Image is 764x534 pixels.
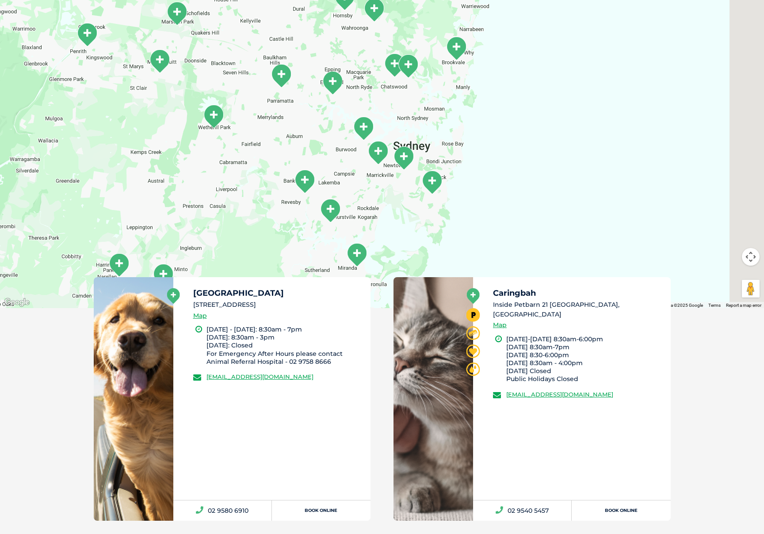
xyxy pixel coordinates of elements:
div: Punchbowl [294,169,316,194]
li: [DATE]-[DATE] 8:30am-6:00pm [DATE] 8:30am-7pm [DATE] 8:30-6:00pm [DATE] 8:30am - 4:00pm [DATE] Cl... [506,335,663,383]
div: Campbelltown [152,263,174,288]
div: Five Dock [352,116,374,141]
a: Book Online [272,500,371,521]
a: Terms (opens in new tab) [708,303,721,308]
a: Open this area in Google Maps (opens a new window) [2,297,31,308]
div: Caringbah [346,243,368,267]
div: Roseville [383,53,405,77]
div: Livingstone Rd [367,141,389,165]
a: 02 9540 5457 [473,500,572,521]
a: Map [493,320,507,330]
div: Wetherill Park [202,104,225,129]
button: Drag Pegman onto the map to open Street View [742,280,760,298]
div: Narellan [108,253,130,277]
h5: Caringbah [493,289,663,297]
div: Coogee-Maroubra [421,170,443,195]
div: Minchinbury [149,49,171,73]
a: Map [193,311,207,321]
div: Penrith Coreen Avenue [76,23,98,47]
div: Brookvale [445,36,467,61]
li: [DATE] - [DATE]: 8:30am - 7pm [DATE]: 8:30am - 3pm [DATE]: Closed For Emergency After Hours pleas... [206,325,363,366]
button: Map camera controls [742,248,760,266]
a: Report a map error [726,303,761,308]
h5: [GEOGRAPHIC_DATA] [193,289,363,297]
a: [EMAIL_ADDRESS][DOMAIN_NAME] [206,373,313,380]
div: Marsden Park [166,1,188,26]
li: Inside Petbarn 21 [GEOGRAPHIC_DATA], [GEOGRAPHIC_DATA] [493,300,663,319]
div: North Parramatta [270,64,292,88]
div: Mortdale [319,198,341,223]
li: [STREET_ADDRESS] [193,300,363,309]
div: Alexandria [393,146,415,170]
img: Google [2,297,31,308]
a: Book Online [572,500,670,521]
a: [EMAIL_ADDRESS][DOMAIN_NAME] [506,391,613,398]
a: 02 9580 6910 [173,500,272,521]
div: Chatswood [397,54,419,78]
div: West Ryde Veterinary Clinic [321,71,344,95]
